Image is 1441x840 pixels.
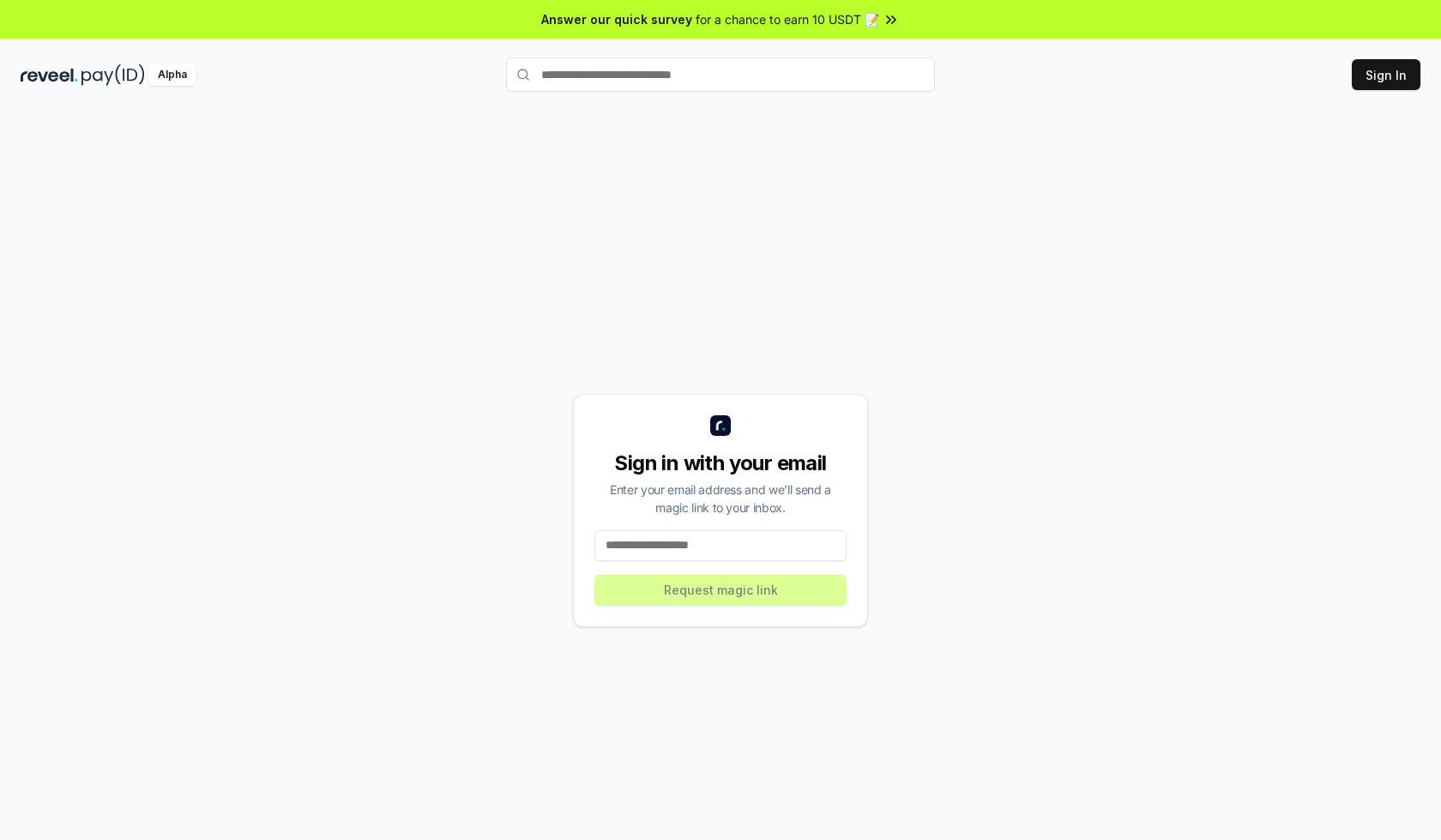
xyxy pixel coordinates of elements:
[1352,59,1420,90] button: Sign In
[541,10,692,28] span: Answer our quick survey
[696,10,879,28] span: for a chance to earn 10 USDT 📝
[81,64,145,86] img: pay_id
[21,64,78,86] img: reveel_dark
[710,415,731,436] img: logo_small
[594,480,847,517] div: Enter your email address and we’ll send a magic link to your inbox.
[148,64,196,86] div: Alpha
[594,450,847,477] div: Sign in with your email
